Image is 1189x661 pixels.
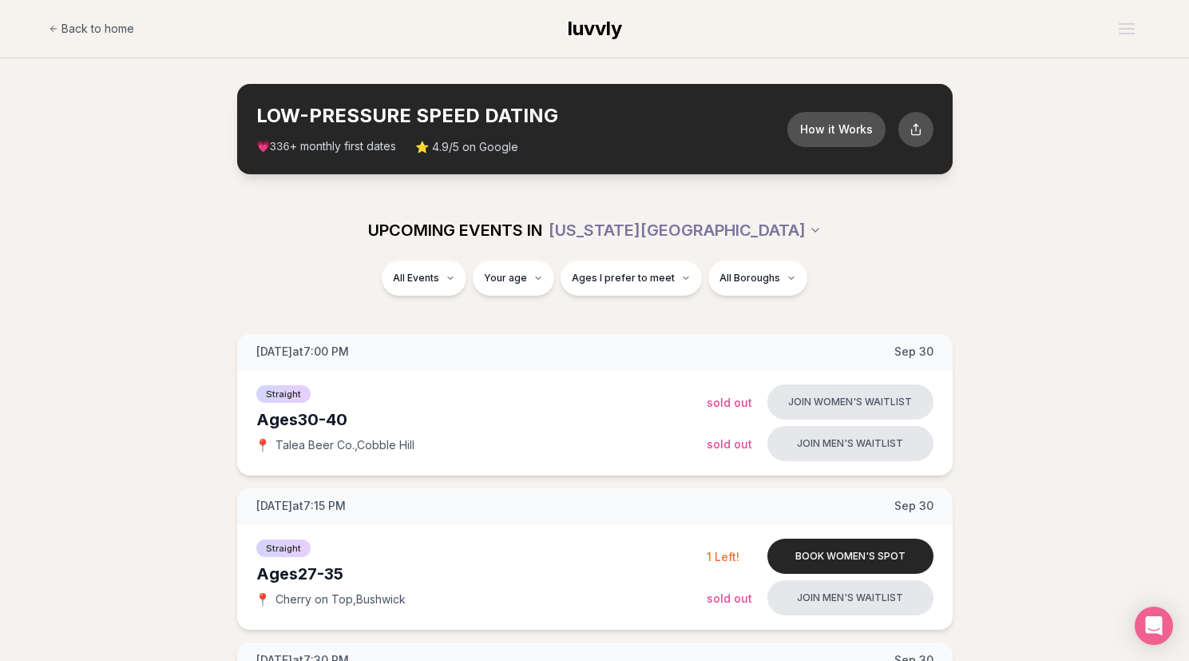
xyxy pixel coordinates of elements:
[549,213,822,248] button: [US_STATE][GEOGRAPHIC_DATA]
[707,437,752,451] span: Sold Out
[256,344,349,360] span: [DATE] at 7:00 PM
[767,384,933,420] button: Join women's waitlist
[256,385,311,403] span: Straight
[707,550,739,563] span: 1 Left!
[256,439,269,452] span: 📍
[256,103,787,129] h2: LOW-PRESSURE SPEED DATING
[1112,17,1141,41] button: Open menu
[767,426,933,461] button: Join men's waitlist
[270,141,290,153] span: 336
[368,219,542,241] span: UPCOMING EVENTS IN
[707,396,752,409] span: Sold Out
[568,16,622,42] a: luvvly
[1135,607,1173,645] div: Open Intercom Messenger
[894,344,933,360] span: Sep 30
[256,593,269,606] span: 📍
[382,261,466,296] button: All Events
[256,408,707,431] div: Ages 30-40
[256,498,346,514] span: [DATE] at 7:15 PM
[894,498,933,514] span: Sep 30
[256,138,396,155] span: 💗 + monthly first dates
[275,437,414,453] span: Talea Beer Co. , Cobble Hill
[256,563,707,585] div: Ages 27-35
[719,272,780,285] span: All Boroughs
[707,591,752,605] span: Sold Out
[49,13,134,45] a: Back to home
[572,272,675,285] span: Ages I prefer to meet
[787,112,886,147] button: How it Works
[767,580,933,615] button: Join men's waitlist
[393,272,439,285] span: All Events
[275,591,406,607] span: Cherry on Top , Bushwick
[568,17,622,40] span: luvvly
[484,272,527,285] span: Your age
[473,261,554,296] button: Your age
[767,539,933,574] button: Book women's spot
[61,21,134,37] span: Back to home
[561,261,702,296] button: Ages I prefer to meet
[415,139,518,155] span: ⭐ 4.9/5 on Google
[256,540,311,557] span: Straight
[708,261,807,296] button: All Boroughs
